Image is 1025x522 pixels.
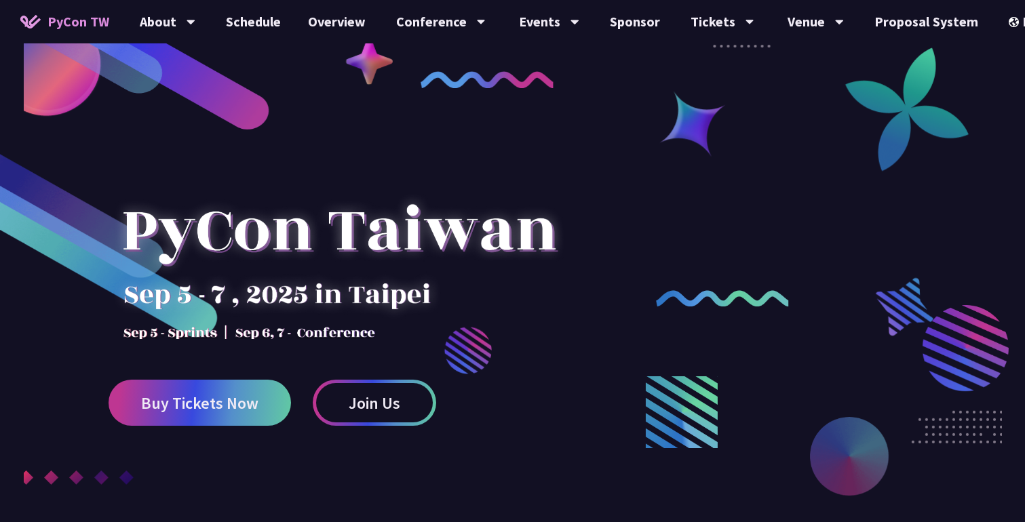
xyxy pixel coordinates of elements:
[421,71,554,88] img: curly-1.ebdbada.png
[313,380,436,426] a: Join Us
[20,15,41,28] img: Home icon of PyCon TW 2025
[141,395,258,411] span: Buy Tickets Now
[109,380,291,426] a: Buy Tickets Now
[7,5,123,39] a: PyCon TW
[1009,17,1022,27] img: Locale Icon
[349,395,400,411] span: Join Us
[47,12,109,32] span: PyCon TW
[656,290,789,307] img: curly-2.e802c9f.png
